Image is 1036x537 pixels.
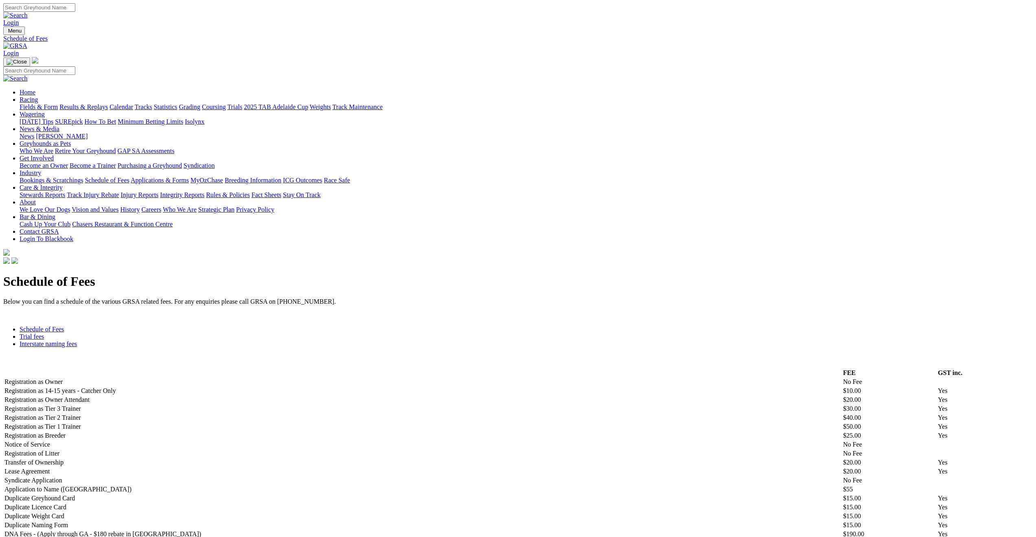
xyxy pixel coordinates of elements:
td: Yes [937,396,1032,404]
td: $20.00 [843,467,937,476]
a: [PERSON_NAME] [36,133,88,140]
a: We Love Our Dogs [20,206,70,213]
td: Yes [937,423,1032,431]
strong: GST inc. [938,369,962,376]
td: No Fee [843,441,937,449]
a: Wagering [20,111,45,118]
a: Get Involved [20,155,54,162]
a: Stewards Reports [20,191,65,198]
a: Industry [20,169,41,176]
div: About [20,206,1033,213]
td: $40.00 [843,414,937,422]
a: Privacy Policy [236,206,274,213]
a: Trial fees [20,333,44,340]
a: Isolynx [185,118,204,125]
input: Search [3,3,75,12]
a: Weights [310,103,331,110]
div: Racing [20,103,1033,111]
a: Cash Up Your Club [20,221,70,228]
td: $50.00 [843,423,937,431]
img: logo-grsa-white.png [32,57,38,64]
span: Menu [8,28,22,34]
img: GRSA [3,42,27,50]
a: About [20,199,36,206]
a: Schedule of Fees [20,326,64,333]
td: $25.00 [843,432,937,440]
div: Care & Integrity [20,191,1033,199]
td: Registration as Owner Attendant [4,396,842,404]
a: Race Safe [324,177,350,184]
p: Below you can find a schedule of the various GRSA related fees. For any enquiries please call GRS... [3,298,1033,305]
a: [DATE] Tips [20,118,53,125]
a: Schedule of Fees [85,177,129,184]
a: Chasers Restaurant & Function Centre [72,221,173,228]
div: News & Media [20,133,1033,140]
td: Registration as Owner [4,378,842,386]
a: Injury Reports [120,191,158,198]
a: News & Media [20,125,59,132]
td: Yes [937,432,1032,440]
img: Search [3,75,28,82]
td: Registration as Tier 3 Trainer [4,405,842,413]
a: Coursing [202,103,226,110]
a: Statistics [154,103,177,110]
a: Become a Trainer [70,162,116,169]
a: Applications & Forms [131,177,189,184]
img: twitter.svg [11,257,18,264]
a: News [20,133,34,140]
a: Home [20,89,35,96]
a: Login [3,19,19,26]
a: Contact GRSA [20,228,59,235]
a: History [120,206,140,213]
div: Bar & Dining [20,221,1033,228]
a: Strategic Plan [198,206,234,213]
a: Syndication [184,162,215,169]
td: Notice of Service [4,441,842,449]
a: Trials [227,103,242,110]
a: Minimum Betting Limits [118,118,183,125]
img: facebook.svg [3,257,10,264]
td: Yes [937,494,1032,502]
a: Results & Replays [59,103,108,110]
a: Care & Integrity [20,184,63,191]
a: Grading [179,103,200,110]
strong: FEE [843,369,856,376]
a: Bar & Dining [20,213,55,220]
a: Schedule of Fees [3,35,1033,42]
a: Stay On Track [283,191,320,198]
td: $55 [843,485,937,493]
td: Lease Agreement [4,467,842,476]
a: Calendar [110,103,133,110]
td: $20.00 [843,396,937,404]
a: Fact Sheets [252,191,281,198]
a: Retire Your Greyhound [55,147,116,154]
td: $15.00 [843,494,937,502]
a: How To Bet [85,118,116,125]
td: No Fee [843,449,937,458]
a: 2025 TAB Adelaide Cup [244,103,308,110]
td: $20.00 [843,458,937,467]
td: Application to Name ([GEOGRAPHIC_DATA]) [4,485,842,493]
a: MyOzChase [191,177,223,184]
a: Who We Are [163,206,197,213]
a: Vision and Values [72,206,118,213]
a: Who We Are [20,147,53,154]
a: Become an Owner [20,162,68,169]
a: Track Injury Rebate [67,191,119,198]
td: Registration as Tier 1 Trainer [4,423,842,431]
td: Yes [937,467,1032,476]
td: Registration as Tier 2 Trainer [4,414,842,422]
td: No Fee [843,476,937,484]
td: Syndicate Application [4,476,842,484]
a: Racing [20,96,38,103]
td: Duplicate Naming Form [4,521,842,529]
a: Integrity Reports [160,191,204,198]
td: $30.00 [843,405,937,413]
td: Registration as 14-15 years - Catcher Only [4,387,842,395]
a: Careers [141,206,161,213]
td: $15.00 [843,512,937,520]
td: Yes [937,405,1032,413]
a: Login To Blackbook [20,235,73,242]
td: Duplicate Licence Card [4,503,842,511]
td: Yes [937,521,1032,529]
